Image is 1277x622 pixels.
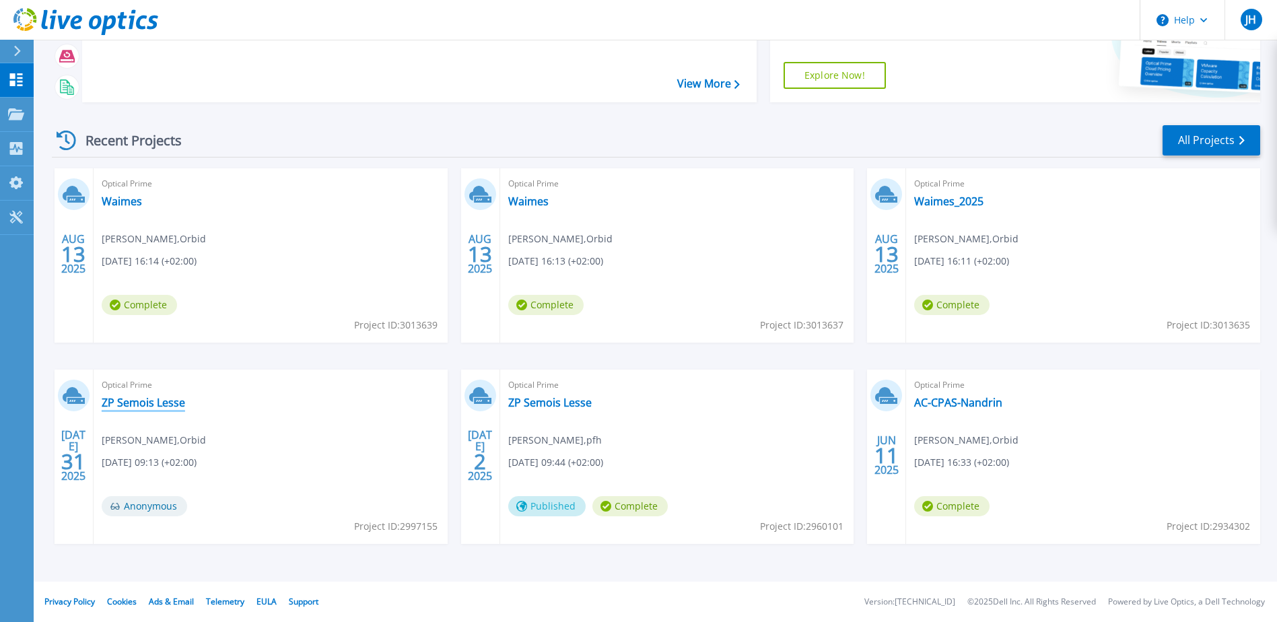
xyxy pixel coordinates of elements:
span: 13 [61,248,85,260]
span: Complete [102,295,177,315]
a: View More [677,77,740,90]
a: Cookies [107,596,137,607]
span: [DATE] 09:44 (+02:00) [508,455,603,470]
span: Optical Prime [508,378,846,392]
a: Privacy Policy [44,596,95,607]
span: 13 [468,248,492,260]
li: © 2025 Dell Inc. All Rights Reserved [967,598,1096,607]
a: AC-CPAS-Nandrin [914,396,1002,409]
span: [DATE] 16:14 (+02:00) [102,254,197,269]
span: Complete [914,496,990,516]
span: [PERSON_NAME] , Orbid [914,433,1019,448]
span: Project ID: 3013635 [1167,318,1250,333]
span: [DATE] 16:13 (+02:00) [508,254,603,269]
span: Optical Prime [102,176,440,191]
div: JUN 2025 [874,431,899,480]
a: All Projects [1163,125,1260,155]
span: Project ID: 3013639 [354,318,438,333]
a: Support [289,596,318,607]
span: [DATE] 16:11 (+02:00) [914,254,1009,269]
span: Complete [508,295,584,315]
div: [DATE] 2025 [467,431,493,480]
span: [DATE] 16:33 (+02:00) [914,455,1009,470]
span: Optical Prime [508,176,846,191]
span: Published [508,496,586,516]
li: Powered by Live Optics, a Dell Technology [1108,598,1265,607]
span: [PERSON_NAME] , Orbid [914,232,1019,246]
span: Project ID: 2997155 [354,519,438,534]
a: Waimes [102,195,142,208]
span: [PERSON_NAME] , pfh [508,433,602,448]
a: Waimes [508,195,549,208]
span: [PERSON_NAME] , Orbid [102,433,206,448]
div: [DATE] 2025 [61,431,86,480]
span: [DATE] 09:13 (+02:00) [102,455,197,470]
span: Project ID: 2934302 [1167,519,1250,534]
div: AUG 2025 [467,230,493,279]
a: ZP Semois Lesse [102,396,185,409]
div: Recent Projects [52,124,200,157]
a: Ads & Email [149,596,194,607]
span: Anonymous [102,496,187,516]
span: [PERSON_NAME] , Orbid [508,232,613,246]
span: Project ID: 2960101 [760,519,843,534]
span: Project ID: 3013637 [760,318,843,333]
span: 11 [874,450,899,461]
a: ZP Semois Lesse [508,396,592,409]
a: EULA [256,596,277,607]
span: 2 [474,456,486,467]
span: Complete [914,295,990,315]
span: Optical Prime [102,378,440,392]
li: Version: [TECHNICAL_ID] [864,598,955,607]
a: Waimes_2025 [914,195,983,208]
span: [PERSON_NAME] , Orbid [102,232,206,246]
div: AUG 2025 [874,230,899,279]
span: Complete [592,496,668,516]
a: Explore Now! [784,62,886,89]
span: JH [1245,14,1256,25]
span: Optical Prime [914,378,1252,392]
div: AUG 2025 [61,230,86,279]
span: 31 [61,456,85,467]
span: Optical Prime [914,176,1252,191]
a: Telemetry [206,596,244,607]
span: 13 [874,248,899,260]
